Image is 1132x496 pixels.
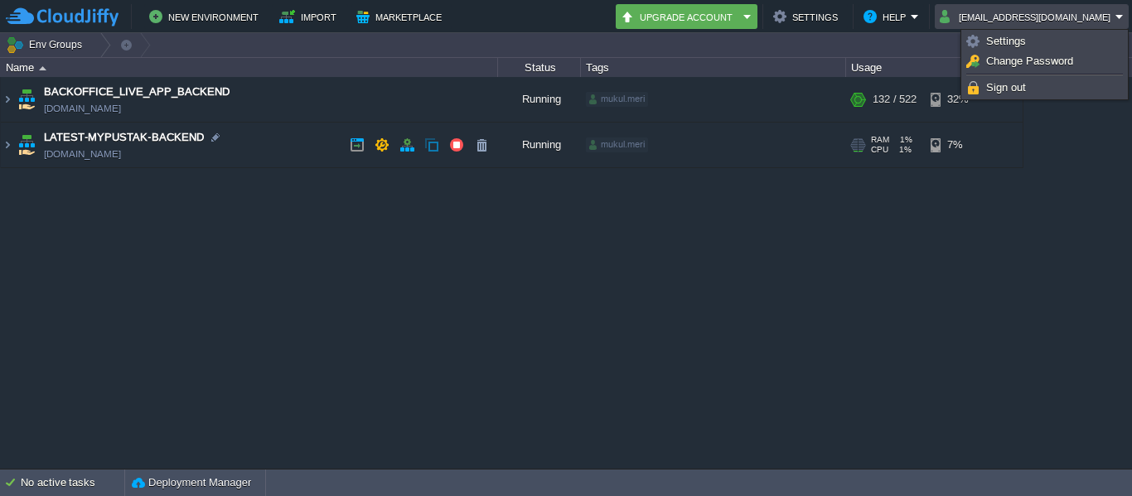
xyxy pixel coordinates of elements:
[498,123,581,167] div: Running
[15,77,38,122] img: AMDAwAAAACH5BAEAAAAALAAAAAABAAEAAAICRAEAOw==
[279,7,341,26] button: Import
[586,92,648,107] div: mukul.meri
[896,135,912,145] span: 1%
[44,100,121,117] a: [DOMAIN_NAME]
[873,77,917,122] div: 132 / 522
[986,55,1073,67] span: Change Password
[964,32,1125,51] a: Settings
[132,474,251,491] button: Deployment Manager
[44,84,230,100] a: BACKOFFICE_LIVE_APP_BACKEND
[21,470,124,496] div: No active tasks
[39,66,46,70] img: AMDAwAAAACH5BAEAAAAALAAAAAABAAEAAAICRAEAOw==
[6,33,88,56] button: Env Groups
[2,58,497,77] div: Name
[44,146,121,162] a: [DOMAIN_NAME]
[864,7,911,26] button: Help
[964,79,1125,97] a: Sign out
[149,7,264,26] button: New Environment
[499,58,580,77] div: Status
[773,7,843,26] button: Settings
[931,123,984,167] div: 7%
[6,7,119,27] img: CloudJiffy
[1,123,14,167] img: AMDAwAAAACH5BAEAAAAALAAAAAABAAEAAAICRAEAOw==
[871,145,888,155] span: CPU
[871,135,889,145] span: RAM
[15,123,38,167] img: AMDAwAAAACH5BAEAAAAALAAAAAABAAEAAAICRAEAOw==
[986,81,1026,94] span: Sign out
[586,137,648,152] div: mukul.meri
[621,7,738,26] button: Upgrade Account
[964,52,1125,70] a: Change Password
[931,77,984,122] div: 32%
[895,145,912,155] span: 1%
[356,7,447,26] button: Marketplace
[1,77,14,122] img: AMDAwAAAACH5BAEAAAAALAAAAAABAAEAAAICRAEAOw==
[940,7,1115,26] button: [EMAIL_ADDRESS][DOMAIN_NAME]
[498,77,581,122] div: Running
[986,35,1026,47] span: Settings
[582,58,845,77] div: Tags
[44,129,204,146] a: LATEST-MYPUSTAK-BACKEND
[847,58,1022,77] div: Usage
